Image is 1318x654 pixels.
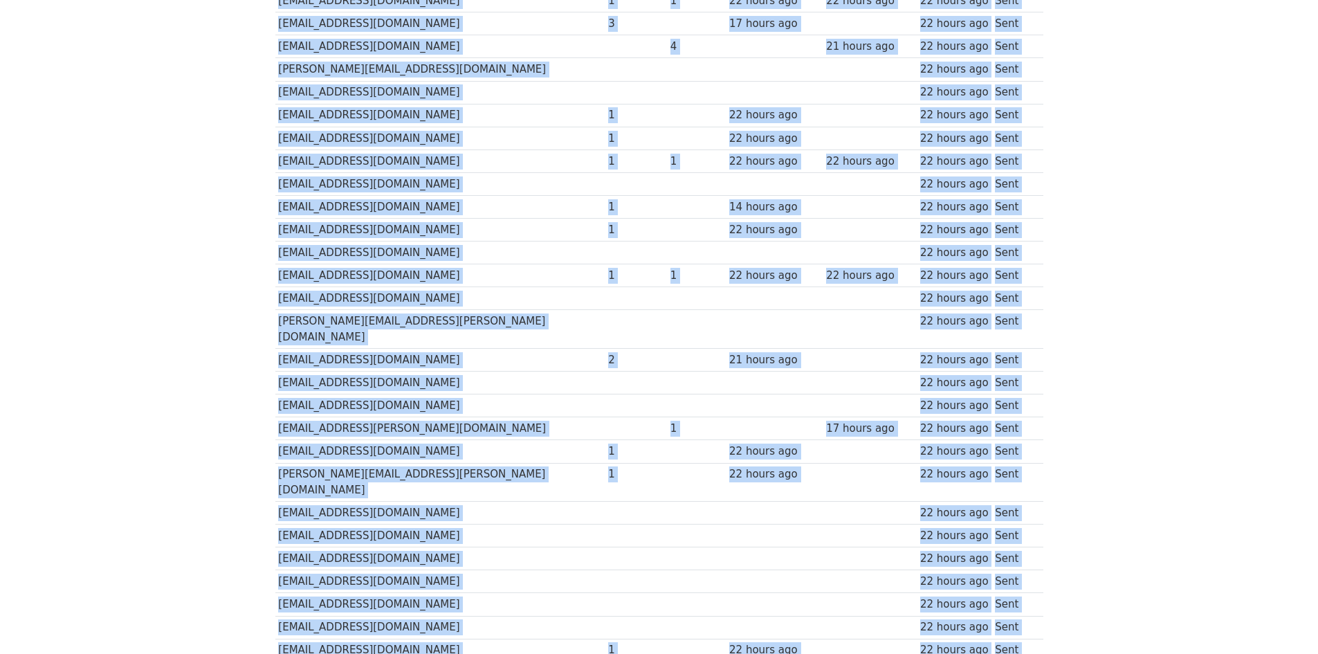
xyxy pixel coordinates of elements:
[729,154,819,170] div: 22 hours ago
[275,242,605,264] td: [EMAIL_ADDRESS][DOMAIN_NAME]
[275,349,605,372] td: [EMAIL_ADDRESS][DOMAIN_NAME]
[920,107,989,123] div: 22 hours ago
[991,349,1036,372] td: Sent
[991,547,1036,570] td: Sent
[826,268,913,284] div: 22 hours ago
[275,372,605,394] td: [EMAIL_ADDRESS][DOMAIN_NAME]
[920,574,989,590] div: 22 hours ago
[275,12,605,35] td: [EMAIL_ADDRESS][DOMAIN_NAME]
[991,264,1036,287] td: Sent
[991,463,1036,502] td: Sent
[729,16,819,32] div: 17 hours ago
[826,154,913,170] div: 22 hours ago
[275,264,605,287] td: [EMAIL_ADDRESS][DOMAIN_NAME]
[608,154,663,170] div: 1
[920,375,989,391] div: 22 hours ago
[920,62,989,78] div: 22 hours ago
[920,528,989,544] div: 22 hours ago
[991,616,1036,639] td: Sent
[670,39,723,55] div: 4
[991,127,1036,149] td: Sent
[991,372,1036,394] td: Sent
[275,172,605,195] td: [EMAIL_ADDRESS][DOMAIN_NAME]
[920,39,989,55] div: 22 hours ago
[991,570,1036,593] td: Sent
[991,417,1036,440] td: Sent
[275,127,605,149] td: [EMAIL_ADDRESS][DOMAIN_NAME]
[275,81,605,104] td: [EMAIL_ADDRESS][DOMAIN_NAME]
[920,466,989,482] div: 22 hours ago
[670,154,723,170] div: 1
[920,421,989,437] div: 22 hours ago
[608,199,663,215] div: 1
[729,222,819,238] div: 22 hours ago
[920,131,989,147] div: 22 hours ago
[608,16,663,32] div: 3
[991,287,1036,310] td: Sent
[991,81,1036,104] td: Sent
[729,199,819,215] div: 14 hours ago
[920,16,989,32] div: 22 hours ago
[920,619,989,635] div: 22 hours ago
[920,314,989,329] div: 22 hours ago
[275,219,605,242] td: [EMAIL_ADDRESS][DOMAIN_NAME]
[275,463,605,502] td: [PERSON_NAME][EMAIL_ADDRESS][PERSON_NAME][DOMAIN_NAME]
[608,268,663,284] div: 1
[920,84,989,100] div: 22 hours ago
[729,352,819,368] div: 21 hours ago
[275,417,605,440] td: [EMAIL_ADDRESS][PERSON_NAME][DOMAIN_NAME]
[275,310,605,349] td: [PERSON_NAME][EMAIL_ADDRESS][PERSON_NAME][DOMAIN_NAME]
[991,242,1036,264] td: Sent
[275,58,605,81] td: [PERSON_NAME][EMAIL_ADDRESS][DOMAIN_NAME]
[920,245,989,261] div: 22 hours ago
[275,525,605,547] td: [EMAIL_ADDRESS][DOMAIN_NAME]
[991,172,1036,195] td: Sent
[920,444,989,460] div: 22 hours ago
[608,466,663,482] div: 1
[670,268,723,284] div: 1
[729,466,819,482] div: 22 hours ago
[991,219,1036,242] td: Sent
[275,35,605,58] td: [EMAIL_ADDRESS][DOMAIN_NAME]
[991,104,1036,127] td: Sent
[920,398,989,414] div: 22 hours ago
[920,352,989,368] div: 22 hours ago
[608,352,663,368] div: 2
[275,593,605,616] td: [EMAIL_ADDRESS][DOMAIN_NAME]
[991,35,1036,58] td: Sent
[275,195,605,218] td: [EMAIL_ADDRESS][DOMAIN_NAME]
[920,291,989,307] div: 22 hours ago
[991,440,1036,463] td: Sent
[608,222,663,238] div: 1
[275,440,605,463] td: [EMAIL_ADDRESS][DOMAIN_NAME]
[670,421,723,437] div: 1
[275,287,605,310] td: [EMAIL_ADDRESS][DOMAIN_NAME]
[920,154,989,170] div: 22 hours ago
[991,310,1036,349] td: Sent
[608,107,663,123] div: 1
[608,444,663,460] div: 1
[991,394,1036,417] td: Sent
[729,107,819,123] div: 22 hours ago
[729,131,819,147] div: 22 hours ago
[608,131,663,147] div: 1
[729,444,819,460] div: 22 hours ago
[729,268,819,284] div: 22 hours ago
[920,222,989,238] div: 22 hours ago
[920,597,989,612] div: 22 hours ago
[275,394,605,417] td: [EMAIL_ADDRESS][DOMAIN_NAME]
[991,58,1036,81] td: Sent
[275,570,605,593] td: [EMAIL_ADDRESS][DOMAIN_NAME]
[826,421,913,437] div: 17 hours ago
[920,176,989,192] div: 22 hours ago
[920,199,989,215] div: 22 hours ago
[275,502,605,525] td: [EMAIL_ADDRESS][DOMAIN_NAME]
[275,616,605,639] td: [EMAIL_ADDRESS][DOMAIN_NAME]
[991,593,1036,616] td: Sent
[920,505,989,521] div: 22 hours ago
[275,104,605,127] td: [EMAIL_ADDRESS][DOMAIN_NAME]
[1249,588,1318,654] iframe: Chat Widget
[275,547,605,570] td: [EMAIL_ADDRESS][DOMAIN_NAME]
[991,525,1036,547] td: Sent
